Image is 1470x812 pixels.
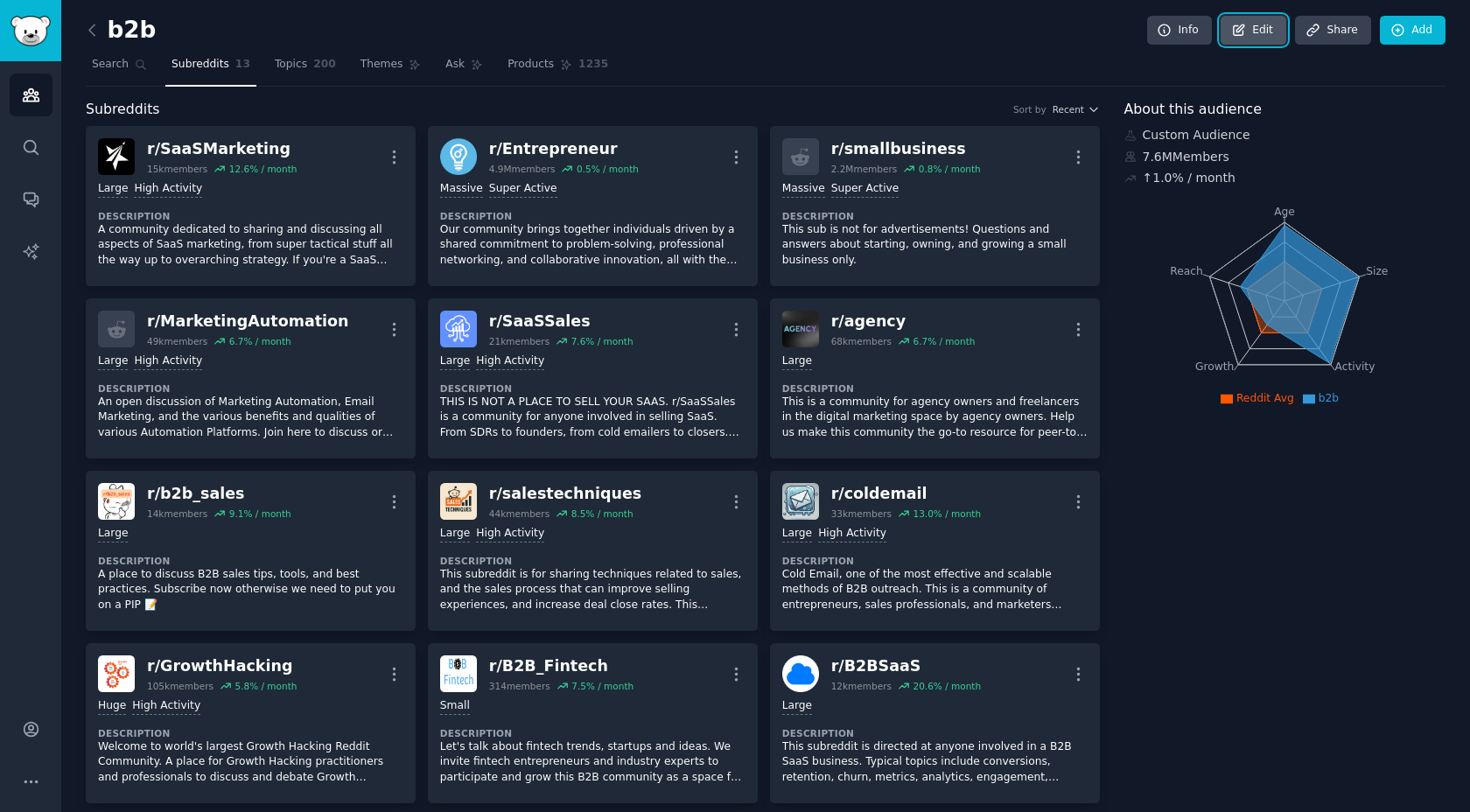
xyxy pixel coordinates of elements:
div: Sort by [1013,103,1046,115]
div: 7.6M Members [1124,148,1446,166]
div: r/ B2B_Fintech [489,655,633,677]
img: B2BSaaS [782,655,819,692]
dt: Description [782,555,1088,567]
div: High Activity [134,181,202,198]
div: Small [440,698,470,715]
div: r/ B2BSaaS [831,655,981,677]
dt: Description [440,210,745,222]
a: GrowthHackingr/GrowthHacking105kmembers5.8% / monthHugeHigh ActivityDescriptionWelcome to world's... [86,643,416,803]
a: r/smallbusiness2.2Mmembers0.8% / monthMassiveSuper ActiveDescriptionThis sub is not for advertise... [770,126,1100,286]
div: r/ coldemail [831,483,981,505]
p: Welcome to world's largest Growth Hacking Reddit Community. A place for Growth Hacking practition... [98,739,403,786]
span: 13 [235,57,250,73]
div: 7.5 % / month [571,680,633,692]
p: This is a community for agency owners and freelancers in the digital marketing space by agency ow... [782,395,1088,441]
div: 6.7 % / month [913,335,975,347]
p: A place to discuss B2B sales tips, tools, and best practices. Subscribe now otherwise we need to ... [98,567,403,613]
div: Large [782,526,812,542]
img: salestechniques [440,483,477,520]
a: agencyr/agency68kmembers6.7% / monthLargeDescriptionThis is a community for agency owners and fre... [770,298,1100,458]
a: Themes [354,51,428,87]
p: THIS IS NOT A PLACE TO SELL YOUR SAAS. r/SaaSSales is a community for anyone involved in selling ... [440,395,745,441]
div: 20.6 % / month [913,680,981,692]
span: Search [92,57,129,73]
a: Add [1380,16,1445,45]
div: Massive [440,181,483,198]
p: Our community brings together individuals driven by a shared commitment to problem-solving, profe... [440,222,745,269]
p: This subreddit is for sharing techniques related to sales, and the sales process that can improve... [440,567,745,613]
img: SaaSSales [440,311,477,347]
p: This sub is not for advertisements! Questions and answers about starting, owning, and growing a s... [782,222,1088,269]
dt: Description [98,727,403,739]
a: B2BSaaSr/B2BSaaS12kmembers20.6% / monthLargeDescriptionThis subreddit is directed at anyone invol... [770,643,1100,803]
div: High Activity [132,698,200,715]
img: GrowthHacking [98,655,135,692]
div: 314 members [489,680,550,692]
div: r/ SaaSMarketing [147,138,297,160]
tspan: Reach [1170,264,1203,276]
a: Topics200 [269,51,342,87]
div: Large [440,353,470,370]
img: GummySearch logo [10,16,51,46]
div: 15k members [147,163,207,175]
div: 5.8 % / month [234,680,297,692]
dt: Description [98,555,403,567]
span: About this audience [1124,99,1262,121]
div: 13.0 % / month [913,507,981,520]
img: B2B_Fintech [440,655,477,692]
div: High Activity [476,526,544,542]
img: agency [782,311,819,347]
span: Recent [1053,103,1084,115]
span: Themes [360,57,403,73]
span: b2b [1319,392,1339,404]
a: Products1235 [501,51,614,87]
div: 12k members [831,680,892,692]
span: 1235 [578,57,608,73]
a: r/MarketingAutomation49kmembers6.7% / monthLargeHigh ActivityDescriptionAn open discussion of Mar... [86,298,416,458]
a: Edit [1221,16,1286,45]
span: Subreddits [171,57,229,73]
div: High Activity [818,526,886,542]
tspan: Growth [1195,360,1234,373]
img: b2b_sales [98,483,135,520]
div: 49k members [147,335,207,347]
a: salestechniquesr/salestechniques44kmembers8.5% / monthLargeHigh ActivityDescriptionThis subreddit... [428,471,758,631]
p: Cold Email, one of the most effective and scalable methods of B2B outreach. This is a community o... [782,567,1088,613]
a: Info [1147,16,1212,45]
button: Recent [1053,103,1100,115]
a: Ask [439,51,489,87]
div: Massive [782,181,825,198]
div: Huge [98,698,126,715]
a: Search [86,51,153,87]
a: Entrepreneurr/Entrepreneur4.9Mmembers0.5% / monthMassiveSuper ActiveDescriptionOur community brin... [428,126,758,286]
div: 0.8 % / month [919,163,981,175]
div: 6.7 % / month [229,335,291,347]
div: 14k members [147,507,207,520]
div: Large [782,353,812,370]
p: A community dedicated to sharing and discussing all aspects of SaaS marketing, from super tactica... [98,222,403,269]
img: coldemail [782,483,819,520]
h2: b2b [86,17,156,45]
a: coldemailr/coldemail33kmembers13.0% / monthLargeHigh ActivityDescriptionCold Email, one of the mo... [770,471,1100,631]
tspan: Activity [1334,360,1375,373]
a: SaaSMarketingr/SaaSMarketing15kmembers12.6% / monthLargeHigh ActivityDescriptionA community dedic... [86,126,416,286]
div: r/ Entrepreneur [489,138,639,160]
div: 33k members [831,507,892,520]
div: Custom Audience [1124,126,1446,144]
p: An open discussion of Marketing Automation, Email Marketing, and the various benefits and qualiti... [98,395,403,441]
div: r/ salestechniques [489,483,641,505]
div: 7.6 % / month [571,335,633,347]
div: Super Active [831,181,899,198]
div: r/ GrowthHacking [147,655,297,677]
a: SaaSSalesr/SaaSSales21kmembers7.6% / monthLargeHigh ActivityDescriptionTHIS IS NOT A PLACE TO SEL... [428,298,758,458]
div: 44k members [489,507,549,520]
div: r/ b2b_sales [147,483,291,505]
a: B2B_Fintechr/B2B_Fintech314members7.5% / monthSmallDescriptionLet's talk about fintech trends, st... [428,643,758,803]
dt: Description [782,727,1088,739]
span: Topics [275,57,307,73]
div: Large [782,698,812,715]
a: Subreddits13 [165,51,256,87]
div: Large [98,353,128,370]
div: r/ MarketingAutomation [147,311,349,332]
span: Reddit Avg [1236,392,1294,404]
